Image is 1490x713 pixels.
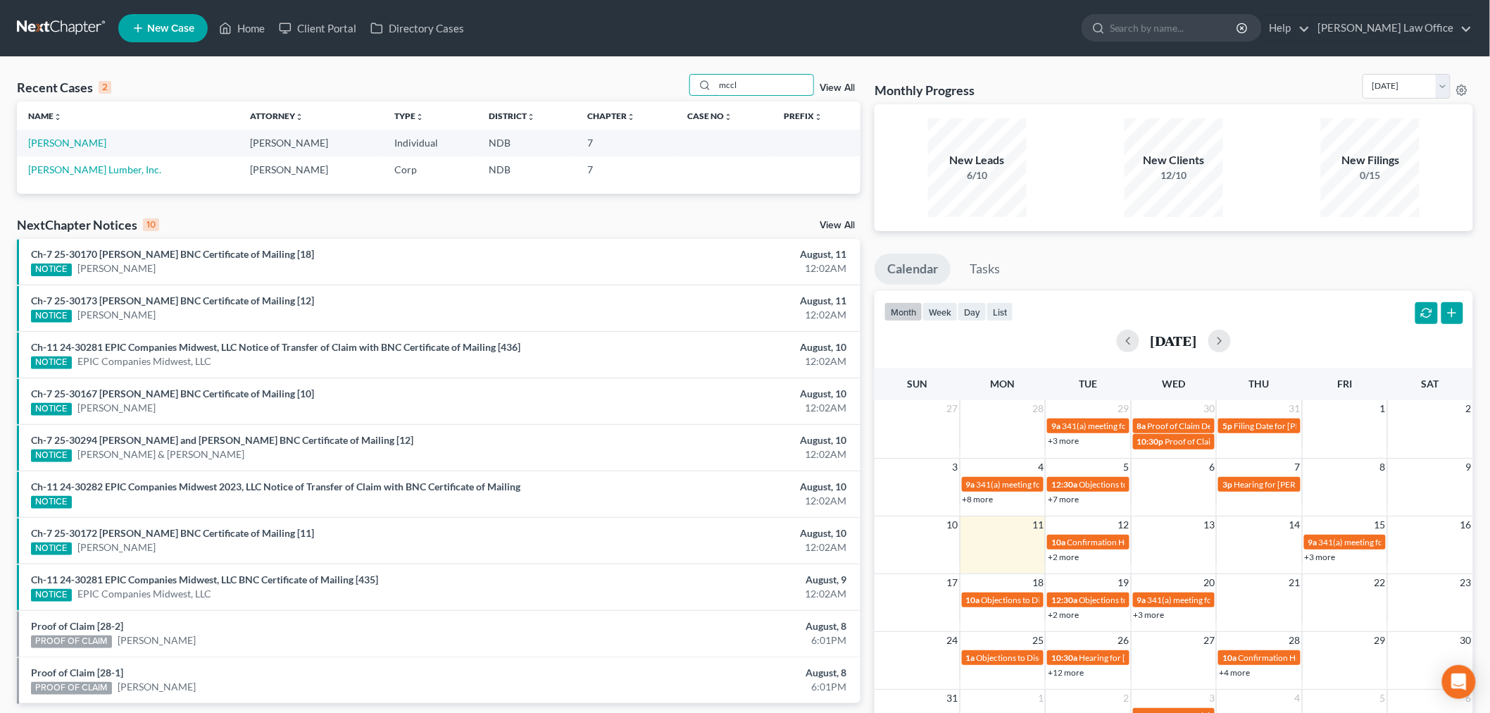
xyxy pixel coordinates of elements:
[884,302,922,321] button: month
[1294,690,1302,707] span: 4
[1263,15,1310,41] a: Help
[239,130,383,156] td: [PERSON_NAME]
[1308,537,1317,547] span: 9a
[31,573,378,585] a: Ch-11 24-30281 EPIC Companies Midwest, LLC BNC Certificate of Mailing [435]
[31,356,72,369] div: NOTICE
[1051,479,1077,490] span: 12:30a
[1031,574,1045,591] span: 18
[28,137,106,149] a: [PERSON_NAME]
[1373,516,1387,533] span: 15
[1202,516,1216,533] span: 13
[584,680,846,694] div: 6:01PM
[1373,574,1387,591] span: 22
[977,479,1187,490] span: 341(a) meeting for [PERSON_NAME] & [PERSON_NAME]
[17,79,111,96] div: Recent Cases
[1379,690,1387,707] span: 5
[1110,15,1239,41] input: Search by name...
[17,216,159,233] div: NextChapter Notices
[1442,665,1476,699] div: Open Intercom Messenger
[1048,435,1079,446] a: +3 more
[922,302,958,321] button: week
[239,156,383,182] td: [PERSON_NAME]
[584,447,846,461] div: 12:02AM
[212,15,272,41] a: Home
[99,81,111,94] div: 2
[820,83,855,93] a: View All
[584,480,846,494] div: August, 10
[1222,479,1232,490] span: 3p
[1117,632,1131,649] span: 26
[1459,574,1473,591] span: 23
[907,378,927,390] span: Sun
[31,666,123,678] a: Proof of Claim [28-1]
[987,302,1013,321] button: list
[1222,421,1232,431] span: 5p
[982,595,1204,605] span: Objections to Discharge Due (PFMC-7) for [PERSON_NAME]
[415,113,424,121] i: unfold_more
[1294,459,1302,476] span: 7
[1219,667,1250,678] a: +4 more
[584,308,846,322] div: 12:02AM
[296,113,304,121] i: unfold_more
[31,387,314,399] a: Ch-7 25-30167 [PERSON_NAME] BNC Certificate of Mailing [10]
[1422,378,1439,390] span: Sat
[928,168,1027,182] div: 6/10
[946,632,960,649] span: 24
[584,433,846,447] div: August, 10
[1337,378,1352,390] span: Fri
[576,130,677,156] td: 7
[584,587,846,601] div: 12:02AM
[1048,609,1079,620] a: +2 more
[1288,400,1302,417] span: 31
[1048,552,1079,562] a: +2 more
[584,573,846,587] div: August, 9
[725,113,733,121] i: unfold_more
[1202,574,1216,591] span: 20
[584,619,846,633] div: August, 8
[1051,595,1077,605] span: 12:30a
[966,595,980,605] span: 10a
[77,308,156,322] a: [PERSON_NAME]
[1137,421,1146,431] span: 8a
[820,221,855,230] a: View All
[576,156,677,182] td: 7
[1373,632,1387,649] span: 29
[489,111,535,121] a: Districtunfold_more
[1122,459,1131,476] span: 5
[147,23,194,34] span: New Case
[1125,152,1223,168] div: New Clients
[31,542,72,555] div: NOTICE
[31,480,520,492] a: Ch-11 24-30282 EPIC Companies Midwest 2023, LLC Notice of Transfer of Claim with BNC Certificate ...
[1379,400,1387,417] span: 1
[875,82,975,99] h3: Monthly Progress
[584,401,846,415] div: 12:02AM
[966,652,975,663] span: 1a
[31,449,72,462] div: NOTICE
[31,434,413,446] a: Ch-7 25-30294 [PERSON_NAME] and [PERSON_NAME] BNC Certificate of Mailing [12]
[1067,537,1160,547] span: Confirmation Hearing for
[1234,421,1455,431] span: Filing Date for [PERSON_NAME] & [PERSON_NAME], Aspen
[1051,652,1077,663] span: 10:30a
[1208,690,1216,707] span: 3
[1031,516,1045,533] span: 11
[1321,168,1420,182] div: 0/15
[1117,400,1131,417] span: 29
[28,111,62,121] a: Nameunfold_more
[1151,333,1197,348] h2: [DATE]
[1319,537,1455,547] span: 341(a) meeting for [PERSON_NAME]
[77,447,245,461] a: [PERSON_NAME] & [PERSON_NAME]
[1134,609,1165,620] a: +3 more
[1379,459,1387,476] span: 8
[584,354,846,368] div: 12:02AM
[1288,574,1302,591] span: 21
[584,540,846,554] div: 12:02AM
[31,294,314,306] a: Ch-7 25-30173 [PERSON_NAME] BNC Certificate of Mailing [12]
[1459,516,1473,533] span: 16
[1202,400,1216,417] span: 30
[584,294,846,308] div: August, 11
[946,690,960,707] span: 31
[143,218,159,231] div: 10
[875,254,951,285] a: Calendar
[251,111,304,121] a: Attorneyunfold_more
[1288,516,1302,533] span: 14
